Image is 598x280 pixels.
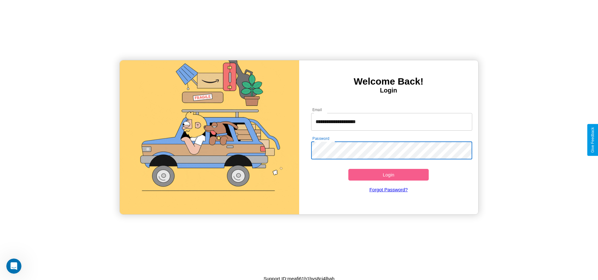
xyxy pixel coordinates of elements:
h4: Login [299,87,478,94]
iframe: Intercom live chat [6,259,21,274]
label: Password [312,136,329,141]
div: Give Feedback [590,127,595,153]
label: Email [312,107,322,112]
h3: Welcome Back! [299,76,478,87]
img: gif [120,60,299,214]
button: Login [348,169,429,181]
a: Forgot Password? [308,181,469,199]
